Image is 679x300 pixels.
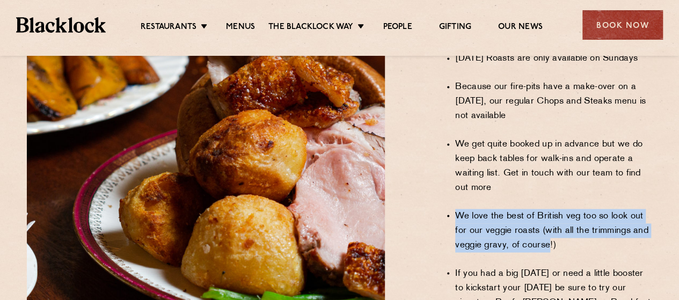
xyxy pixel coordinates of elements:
[383,22,412,34] a: People
[498,22,543,34] a: Our News
[16,17,106,32] img: BL_Textured_Logo-footer-cropped.svg
[141,22,196,34] a: Restaurants
[455,137,652,195] li: We get quite booked up in advance but we do keep back tables for walk-ins and operate a waiting l...
[439,22,471,34] a: Gifting
[582,10,663,40] div: Book Now
[268,22,353,34] a: The Blacklock Way
[455,209,652,252] li: We love the best of British veg too so look out for our veggie roasts (with all the trimmings and...
[226,22,255,34] a: Menus
[455,80,652,123] li: Because our fire-pits have a make-over on a [DATE], our regular Chops and Steaks menu is not avai...
[455,52,652,66] li: [DATE] Roasts are only available on Sundays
